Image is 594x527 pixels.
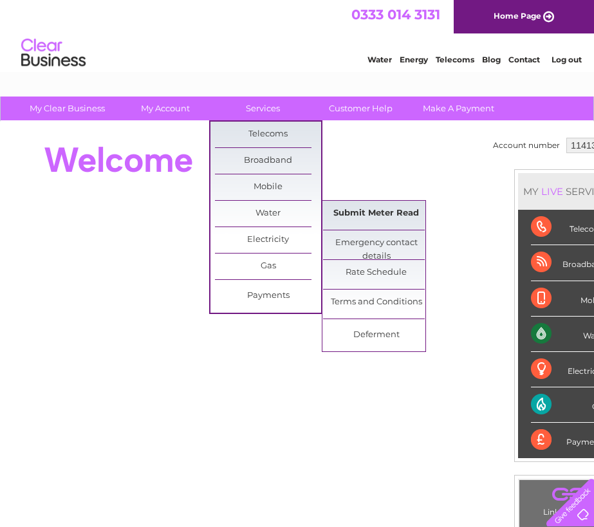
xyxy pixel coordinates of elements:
img: logo.png [21,33,86,73]
a: Gas [215,254,321,279]
a: Customer Help [308,97,414,120]
a: Water [367,55,392,64]
a: Water [215,201,321,227]
a: My Clear Business [14,97,120,120]
a: Rate Schedule [323,260,429,286]
a: My Account [112,97,218,120]
a: Submit Meter Read [323,201,429,227]
a: Electricity [215,227,321,253]
a: Blog [482,55,501,64]
a: Make A Payment [405,97,512,120]
a: Emergency contact details [323,230,429,256]
a: 0333 014 3131 [351,6,440,23]
a: Deferment [323,322,429,348]
a: Energy [400,55,428,64]
a: Telecoms [436,55,474,64]
a: Contact [508,55,540,64]
a: Services [210,97,316,120]
a: Mobile [215,174,321,200]
a: Payments [215,283,321,309]
a: Log out [552,55,582,64]
td: Account number [490,134,563,156]
a: Broadband [215,148,321,174]
a: Telecoms [215,122,321,147]
div: LIVE [539,185,566,198]
a: Terms and Conditions [323,290,429,315]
